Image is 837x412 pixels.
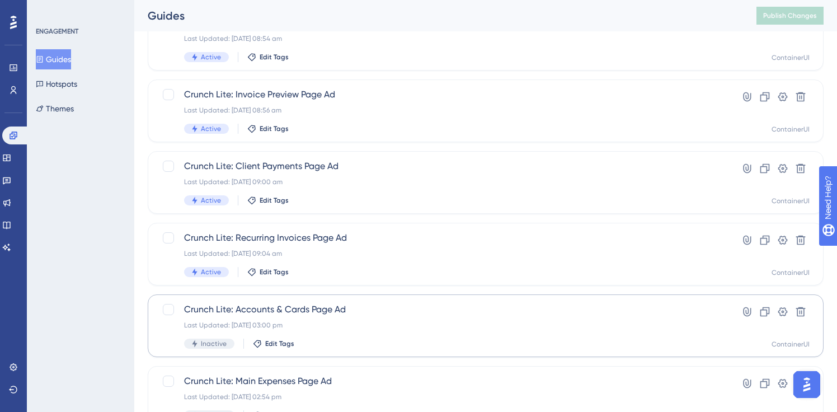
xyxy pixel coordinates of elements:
[247,268,289,277] button: Edit Tags
[772,196,810,205] div: ContainerUI
[184,177,698,186] div: Last Updated: [DATE] 09:00 am
[265,339,294,348] span: Edit Tags
[26,3,70,16] span: Need Help?
[36,74,77,94] button: Hotspots
[247,124,289,133] button: Edit Tags
[184,303,698,316] span: Crunch Lite: Accounts & Cards Page Ad
[184,392,698,401] div: Last Updated: [DATE] 02:54 pm
[260,124,289,133] span: Edit Tags
[184,106,698,115] div: Last Updated: [DATE] 08:56 am
[36,49,71,69] button: Guides
[36,99,74,119] button: Themes
[184,374,698,388] span: Crunch Lite: Main Expenses Page Ad
[201,53,221,62] span: Active
[184,88,698,101] span: Crunch Lite: Invoice Preview Page Ad
[184,321,698,330] div: Last Updated: [DATE] 03:00 pm
[201,339,227,348] span: Inactive
[772,125,810,134] div: ContainerUI
[772,53,810,62] div: ContainerUI
[247,196,289,205] button: Edit Tags
[260,268,289,277] span: Edit Tags
[36,27,78,36] div: ENGAGEMENT
[247,53,289,62] button: Edit Tags
[148,8,728,24] div: Guides
[763,11,817,20] span: Publish Changes
[201,268,221,277] span: Active
[790,368,824,401] iframe: UserGuiding AI Assistant Launcher
[772,268,810,277] div: ContainerUI
[184,160,698,173] span: Crunch Lite: Client Payments Page Ad
[772,340,810,349] div: ContainerUI
[201,196,221,205] span: Active
[260,53,289,62] span: Edit Tags
[184,231,698,245] span: Crunch Lite: Recurring Invoices Page Ad
[253,339,294,348] button: Edit Tags
[184,34,698,43] div: Last Updated: [DATE] 08:54 am
[756,7,824,25] button: Publish Changes
[201,124,221,133] span: Active
[184,249,698,258] div: Last Updated: [DATE] 09:04 am
[260,196,289,205] span: Edit Tags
